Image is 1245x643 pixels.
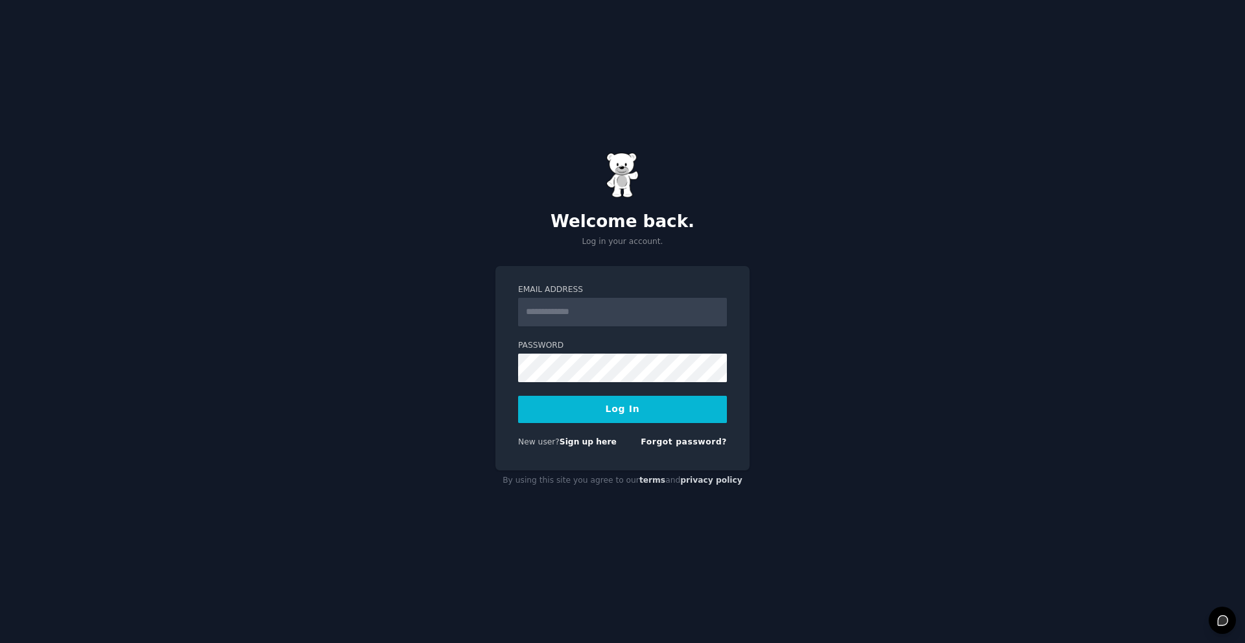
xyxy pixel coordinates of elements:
[560,437,617,446] a: Sign up here
[495,212,750,232] h2: Welcome back.
[495,470,750,491] div: By using this site you agree to our and
[641,437,727,446] a: Forgot password?
[518,396,727,423] button: Log In
[680,476,742,485] a: privacy policy
[518,284,727,296] label: Email Address
[518,437,560,446] span: New user?
[639,476,665,485] a: terms
[495,236,750,248] p: Log in your account.
[606,152,639,198] img: Gummy Bear
[518,340,727,352] label: Password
